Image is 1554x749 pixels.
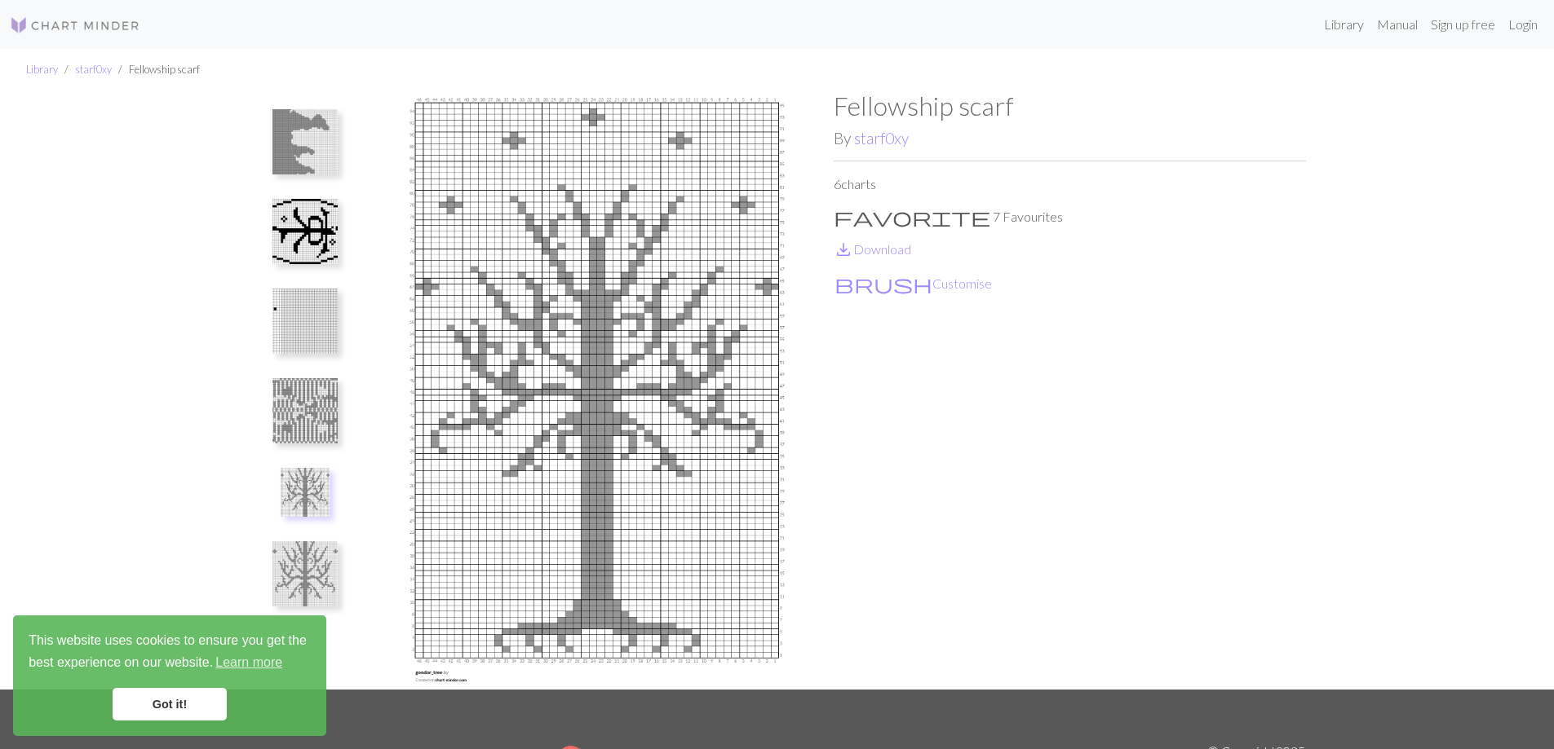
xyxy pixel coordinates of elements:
p: 6 charts [834,174,1306,194]
img: Gondor_tree_45wide [272,541,338,606]
a: starf0xy [75,63,112,76]
span: save_alt [834,238,853,261]
li: Fellowship scarf [112,62,200,77]
a: Sign up free [1424,8,1502,41]
h1: Fellowship scarf [834,90,1306,121]
img: Reverse JRRT.png [272,378,338,443]
p: 7 Favourites [834,207,1306,227]
img: JRRT.png [272,199,338,264]
a: Login [1502,8,1544,41]
a: learn more about cookies [213,650,285,675]
div: cookieconsent [13,615,326,736]
img: gondor_tree [361,90,834,690]
a: Library [1317,8,1370,41]
button: CustomiseCustomise [834,273,993,294]
a: Library [26,63,58,76]
i: Favourite [834,207,990,227]
i: Download [834,240,853,259]
span: brush [835,272,932,295]
a: dismiss cookie message [113,688,227,720]
a: DownloadDownload [834,241,911,257]
span: This website uses cookies to ensure you get the best experience on our website. [29,631,311,675]
img: Fellowship scarf [272,109,338,174]
img: Logo [10,15,140,35]
img: gondor_tree [281,468,330,517]
a: Manual [1370,8,1424,41]
img: small_9_quenya.jpg [272,289,338,354]
h2: By [834,129,1306,148]
i: Customise [835,274,932,293]
span: favorite [834,205,990,228]
a: starf0xy [854,129,909,148]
